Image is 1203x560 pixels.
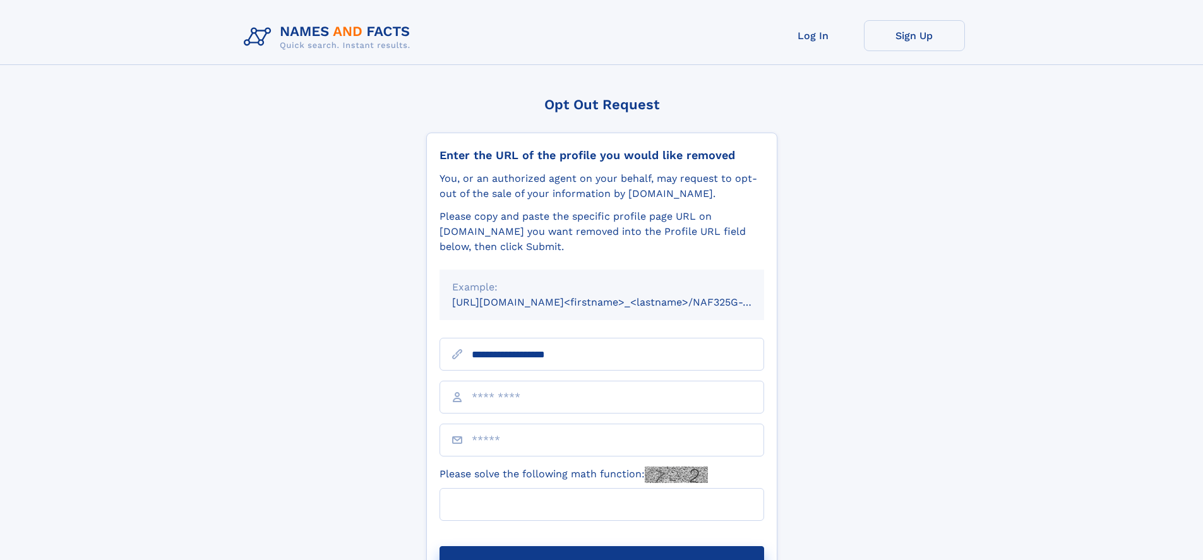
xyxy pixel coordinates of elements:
img: Logo Names and Facts [239,20,421,54]
div: Enter the URL of the profile you would like removed [440,148,764,162]
div: Example: [452,280,751,295]
label: Please solve the following math function: [440,467,708,483]
a: Sign Up [864,20,965,51]
div: Please copy and paste the specific profile page URL on [DOMAIN_NAME] you want removed into the Pr... [440,209,764,254]
div: You, or an authorized agent on your behalf, may request to opt-out of the sale of your informatio... [440,171,764,201]
div: Opt Out Request [426,97,777,112]
small: [URL][DOMAIN_NAME]<firstname>_<lastname>/NAF325G-xxxxxxxx [452,296,788,308]
a: Log In [763,20,864,51]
